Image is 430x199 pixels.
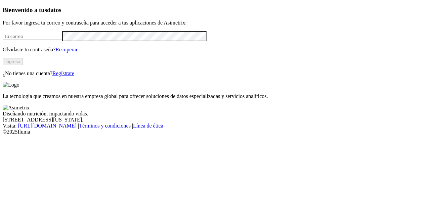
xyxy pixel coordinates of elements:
[133,123,163,129] a: Línea de ética
[3,6,427,14] h3: Bienvenido a tus
[3,20,427,26] p: Por favor ingresa tu correo y contraseña para acceder a tus aplicaciones de Asimetrix:
[3,111,427,117] div: Diseñando nutrición, impactando vidas.
[3,70,427,77] p: ¿No tienes una cuenta?
[3,33,62,40] input: Tu correo
[47,6,61,13] span: datos
[3,117,427,123] div: [STREET_ADDRESS][US_STATE].
[52,70,74,76] a: Regístrate
[3,93,427,99] p: La tecnología que creamos en nuestra empresa global para ofrecer soluciones de datos especializad...
[55,47,78,52] a: Recuperar
[3,105,30,111] img: Asimetrix
[3,129,427,135] div: © 2025 Iluma
[3,58,23,65] button: Ingresa
[3,82,19,88] img: Logo
[79,123,131,129] a: Términos y condiciones
[3,123,427,129] div: Visita : | |
[3,47,427,53] p: Olvidaste tu contraseña?
[18,123,77,129] a: [URL][DOMAIN_NAME]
